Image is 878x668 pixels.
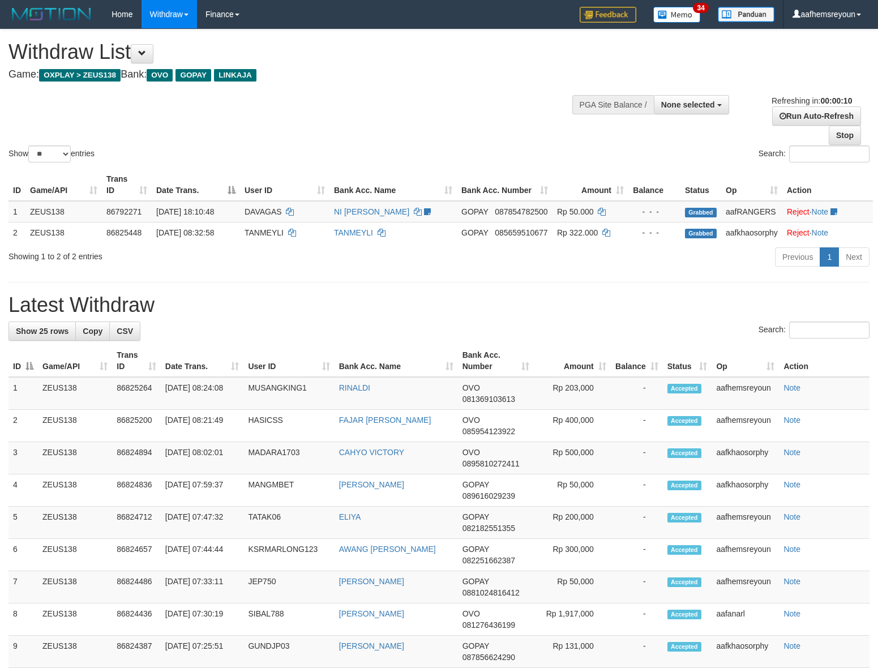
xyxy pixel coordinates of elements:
[654,95,729,114] button: None selected
[334,228,373,237] a: TANMEYLI
[339,416,431,425] a: FAJAR [PERSON_NAME]
[667,610,701,619] span: Accepted
[161,345,244,377] th: Date Trans.: activate to sort column ascending
[653,7,701,23] img: Button%20Memo.svg
[175,69,211,82] span: GOPAY
[161,636,244,668] td: [DATE] 07:25:51
[112,345,161,377] th: Trans ID: activate to sort column ascending
[8,539,38,571] td: 6
[667,384,701,393] span: Accepted
[611,507,663,539] td: -
[534,410,611,442] td: Rp 400,000
[8,377,38,410] td: 1
[462,641,489,650] span: GOPAY
[787,207,810,216] a: Reject
[721,201,782,222] td: aafRANGERS
[782,201,873,222] td: ·
[685,208,717,217] span: Grabbed
[462,395,515,404] span: Copy 081369103613 to clipboard
[628,169,680,201] th: Balance
[8,145,95,162] label: Show entries
[339,577,404,586] a: [PERSON_NAME]
[161,377,244,410] td: [DATE] 08:24:08
[712,636,779,668] td: aafkhaosorphy
[8,410,38,442] td: 2
[772,96,852,105] span: Refreshing in:
[667,642,701,652] span: Accepted
[240,169,329,201] th: User ID: activate to sort column ascending
[8,322,76,341] a: Show 25 rows
[462,491,515,500] span: Copy 089616029239 to clipboard
[335,345,458,377] th: Bank Acc. Name: activate to sort column ascending
[462,512,489,521] span: GOPAY
[461,207,488,216] span: GOPAY
[611,474,663,507] td: -
[783,609,800,618] a: Note
[572,95,654,114] div: PGA Site Balance /
[112,377,161,410] td: 86825264
[38,345,112,377] th: Game/API: activate to sort column ascending
[667,448,701,458] span: Accepted
[161,539,244,571] td: [DATE] 07:44:44
[39,69,121,82] span: OXPLAY > ZEUS138
[339,480,404,489] a: [PERSON_NAME]
[339,448,404,457] a: CAHYO VICTORY
[25,222,102,243] td: ZEUS138
[243,410,334,442] td: HASICSS
[495,228,547,237] span: Copy 085659510677 to clipboard
[759,145,870,162] label: Search:
[838,247,870,267] a: Next
[667,513,701,523] span: Accepted
[534,571,611,603] td: Rp 50,000
[243,539,334,571] td: KSRMARLONG123
[329,169,457,201] th: Bank Acc. Name: activate to sort column ascending
[462,448,480,457] span: OVO
[106,207,142,216] span: 86792271
[693,3,708,13] span: 34
[534,539,611,571] td: Rp 300,000
[109,322,140,341] a: CSV
[712,410,779,442] td: aafhemsreyoun
[633,206,676,217] div: - - -
[106,228,142,237] span: 86825448
[580,7,636,23] img: Feedback.jpg
[712,442,779,474] td: aafkhaosorphy
[38,571,112,603] td: ZEUS138
[712,571,779,603] td: aafhemsreyoun
[161,507,244,539] td: [DATE] 07:47:32
[712,377,779,410] td: aafhemsreyoun
[8,345,38,377] th: ID: activate to sort column descending
[8,169,25,201] th: ID
[8,69,574,80] h4: Game: Bank:
[112,539,161,571] td: 86824657
[339,545,436,554] a: AWANG [PERSON_NAME]
[156,207,214,216] span: [DATE] 18:10:48
[102,169,152,201] th: Trans ID: activate to sort column ascending
[721,222,782,243] td: aafkhaosorphy
[611,377,663,410] td: -
[339,512,361,521] a: ELIYA
[462,556,515,565] span: Copy 082251662387 to clipboard
[38,377,112,410] td: ZEUS138
[243,474,334,507] td: MANGMBET
[685,229,717,238] span: Grabbed
[462,588,520,597] span: Copy 0881024816412 to clipboard
[38,442,112,474] td: ZEUS138
[461,228,488,237] span: GOPAY
[16,327,68,336] span: Show 25 rows
[718,7,774,22] img: panduan.png
[152,169,240,201] th: Date Trans.: activate to sort column descending
[462,620,515,630] span: Copy 081276436199 to clipboard
[245,207,282,216] span: DAVAGAS
[8,474,38,507] td: 4
[553,169,628,201] th: Amount: activate to sort column ascending
[462,577,489,586] span: GOPAY
[779,345,870,377] th: Action
[25,201,102,222] td: ZEUS138
[75,322,110,341] a: Copy
[789,145,870,162] input: Search:
[783,512,800,521] a: Note
[8,507,38,539] td: 5
[712,474,779,507] td: aafkhaosorphy
[147,69,173,82] span: OVO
